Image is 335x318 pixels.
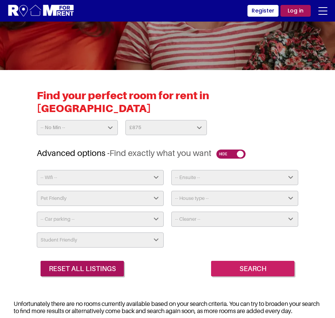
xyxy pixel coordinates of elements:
[37,148,298,158] h3: Advanced options -
[110,148,211,158] span: Find exactly what you want
[41,261,124,277] a: reset all listings
[8,4,75,18] img: Logo for Room for Rent, featuring a welcoming design with a house icon and modern typography
[247,5,279,17] a: Register
[37,89,298,120] h2: Find your perfect room for rent in [GEOGRAPHIC_DATA]
[280,5,311,17] a: Log in
[211,261,294,277] input: Search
